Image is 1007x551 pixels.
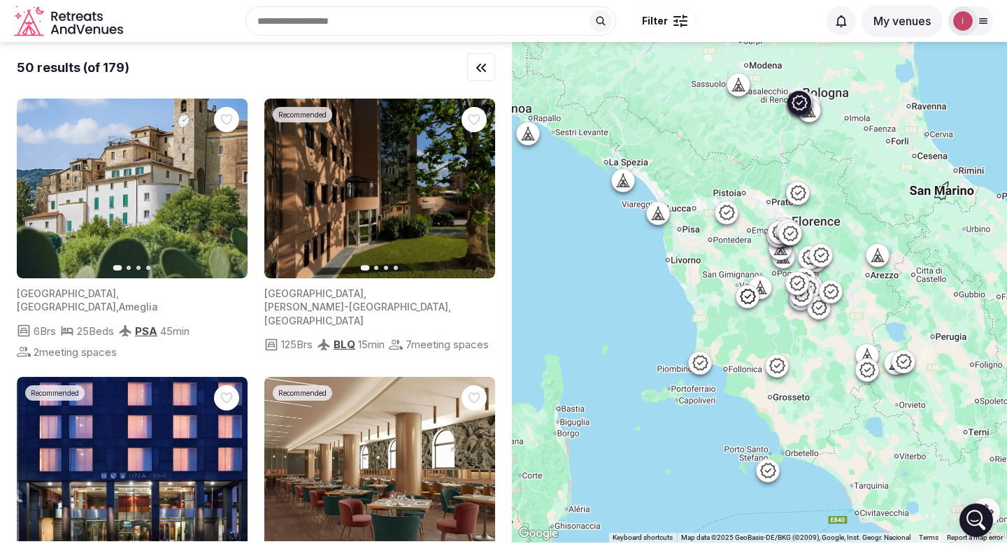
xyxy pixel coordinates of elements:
[515,524,562,543] a: Open this area in Google Maps (opens a new window)
[334,338,355,351] span: BLQ
[613,533,673,543] button: Keyboard shortcuts
[17,99,248,278] img: Featured image for venue
[953,11,973,31] img: info.alterahouse
[515,524,562,543] img: Google
[160,324,190,338] span: 45 min
[31,388,79,398] span: Recommended
[146,266,150,270] button: Go to slide 4
[361,265,370,271] button: Go to slide 1
[364,287,366,299] span: ,
[947,534,1003,541] a: Report a map error
[448,301,451,313] span: ,
[919,534,938,541] a: Terms (opens in new tab)
[384,266,388,270] button: Go to slide 3
[273,107,332,122] div: Recommended
[25,385,85,401] div: Recommended
[264,287,364,299] span: [GEOGRAPHIC_DATA]
[374,266,378,270] button: Go to slide 2
[972,498,1000,526] button: Map camera controls
[281,337,313,352] span: 125 Brs
[862,5,943,37] button: My venues
[273,385,332,401] div: Recommended
[136,266,141,270] button: Go to slide 3
[34,345,117,359] span: 2 meeting spaces
[264,315,364,327] span: [GEOGRAPHIC_DATA]
[77,324,114,338] span: 25 Beds
[119,301,158,313] span: Ameglia
[394,266,398,270] button: Go to slide 4
[34,324,56,338] span: 6 Brs
[633,8,697,34] button: Filter
[406,337,489,352] span: 7 meeting spaces
[14,6,126,37] a: Visit the homepage
[278,110,327,120] span: Recommended
[116,301,119,313] span: ,
[264,99,495,278] img: Featured image for venue
[113,265,122,271] button: Go to slide 1
[17,59,129,76] div: 50 results (of 179)
[116,287,119,299] span: ,
[959,503,993,537] div: Open Intercom Messenger
[17,301,116,313] span: [GEOGRAPHIC_DATA]
[127,266,131,270] button: Go to slide 2
[642,14,668,28] span: Filter
[278,388,327,398] span: Recommended
[358,337,385,352] span: 15 min
[135,324,157,338] span: PSA
[14,6,126,37] svg: Retreats and Venues company logo
[681,534,910,541] span: Map data ©2025 GeoBasis-DE/BKG (©2009), Google, Inst. Geogr. Nacional
[264,301,448,313] span: [PERSON_NAME]-[GEOGRAPHIC_DATA]
[862,14,943,28] a: My venues
[17,287,116,299] span: [GEOGRAPHIC_DATA]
